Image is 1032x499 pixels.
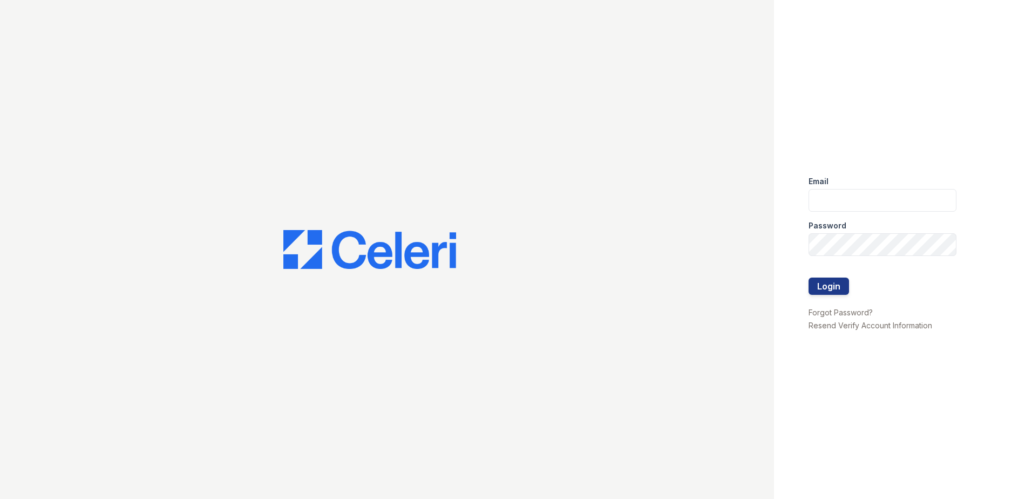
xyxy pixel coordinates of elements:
[809,176,829,187] label: Email
[809,278,849,295] button: Login
[809,321,932,330] a: Resend Verify Account Information
[283,230,456,269] img: CE_Logo_Blue-a8612792a0a2168367f1c8372b55b34899dd931a85d93a1a3d3e32e68fde9ad4.png
[809,220,846,231] label: Password
[809,308,873,317] a: Forgot Password?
